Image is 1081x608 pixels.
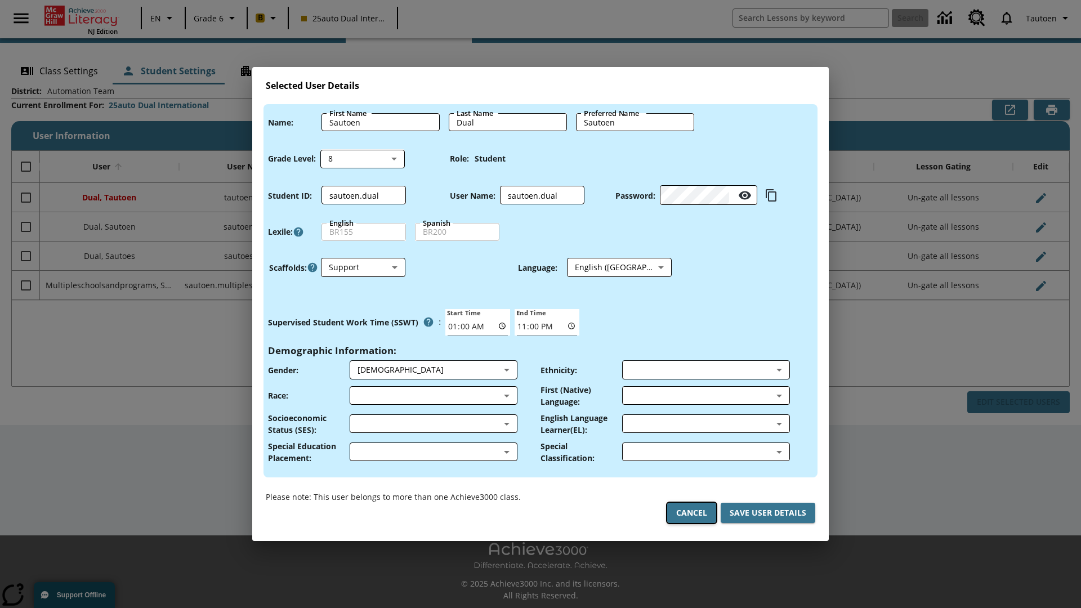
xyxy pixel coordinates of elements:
[540,384,622,408] p: First (Native) Language :
[268,117,293,128] p: Name :
[320,149,405,168] div: Grade Level
[584,108,639,118] label: Preferred Name
[418,312,439,332] button: Supervised Student Work Time is the timeframe when students can take LevelSet and when lessons ar...
[515,308,546,317] label: End Time
[268,153,316,164] p: Grade Level :
[660,186,757,205] div: Password
[450,153,469,164] p: Role :
[540,364,577,376] p: Ethnicity :
[268,226,293,238] p: Lexile :
[329,218,354,228] label: English
[540,412,622,436] p: English Language Learner(EL) :
[268,412,350,436] p: Socioeconomic Status (SES) :
[321,258,405,277] div: Support
[266,81,815,91] h3: Selected User Details
[268,390,288,401] p: Race :
[500,186,584,204] div: User Name
[268,364,298,376] p: Gender :
[540,440,622,464] p: Special Classification :
[320,149,405,168] div: 8
[266,491,521,503] p: Please note: This user belongs to more than one Achieve3000 class.
[667,503,716,524] button: Cancel
[321,186,406,204] div: Student ID
[475,153,506,164] p: Student
[269,262,307,274] p: Scaffolds :
[762,186,781,205] button: Copy text to clipboard
[457,108,493,118] label: Last Name
[321,258,405,277] div: Scaffolds
[445,308,481,317] label: Start Time
[450,190,495,202] p: User Name :
[567,258,672,277] div: Language
[358,364,499,375] div: Female
[268,345,396,356] h4: Demographic Information :
[268,190,312,202] p: Student ID :
[615,190,655,202] p: Password :
[329,108,367,118] label: First Name
[268,440,350,464] p: Special Education Placement :
[293,226,304,238] a: Click here to know more about Lexiles, Will open in new tab
[268,312,441,332] div: :
[268,316,418,328] p: Supervised Student Work Time (SSWT)
[721,503,815,524] button: Save User Details
[518,262,557,274] p: Language :
[423,218,450,228] label: Spanish
[567,258,672,277] div: English ([GEOGRAPHIC_DATA])
[734,184,756,207] button: Reveal Password
[307,262,318,274] button: Click here to know more about Scaffolds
